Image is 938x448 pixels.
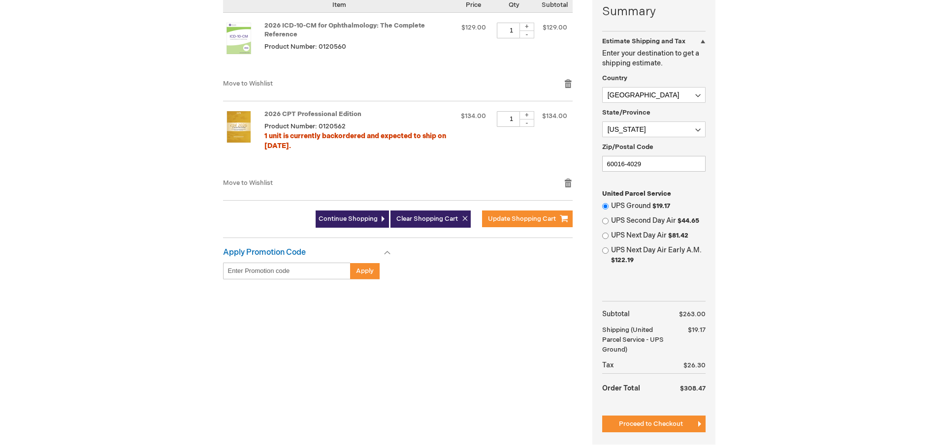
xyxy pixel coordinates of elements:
span: Subtotal [542,1,568,9]
a: 2026 CPT Professional Edition [264,110,361,118]
span: $129.00 [543,24,567,31]
span: $19.17 [688,326,706,334]
span: $81.42 [668,232,688,239]
span: $44.65 [678,217,699,225]
strong: Apply Promotion Code [223,248,306,257]
span: Shipping [602,326,629,334]
strong: Order Total [602,379,640,396]
div: - [519,119,534,127]
a: 2026 CPT Professional Edition [223,111,264,168]
a: 2026 ICD-10-CM for Ophthalmology: The Complete Reference [223,23,264,69]
span: Product Number: 0120562 [264,122,346,130]
label: UPS Second Day Air [611,216,706,226]
label: UPS Next Day Air [611,231,706,240]
span: $26.30 [683,361,706,369]
span: Product Number: 0120560 [264,43,346,51]
span: Clear Shopping Cart [396,215,458,223]
button: Update Shopping Cart [482,210,573,227]
span: Price [466,1,481,9]
span: $134.00 [461,112,486,120]
span: $308.47 [680,385,706,392]
button: Proceed to Checkout [602,416,706,432]
span: $263.00 [679,310,706,318]
span: $129.00 [461,24,486,31]
label: UPS Ground [611,201,706,211]
a: Continue Shopping [316,210,389,228]
button: Clear Shopping Cart [390,210,471,228]
a: 2026 ICD-10-CM for Ophthalmology: The Complete Reference [264,22,425,39]
input: Enter Promotion code [223,263,351,279]
span: Country [602,74,627,82]
strong: Summary [602,3,706,20]
span: State/Province [602,109,650,117]
span: (United Parcel Service - UPS Ground) [602,326,664,354]
img: 2026 ICD-10-CM for Ophthalmology: The Complete Reference [223,23,255,54]
input: Qty [497,23,526,38]
span: Update Shopping Cart [488,215,556,223]
th: Subtotal [602,306,672,322]
div: + [519,111,534,119]
div: - [519,30,534,38]
p: Enter your destination to get a shipping estimate. [602,49,706,68]
span: Apply [356,267,374,275]
label: UPS Next Day Air Early A.M. [611,245,706,265]
a: Move to Wishlist [223,179,273,187]
span: $134.00 [542,112,567,120]
span: Continue Shopping [319,215,378,223]
button: Apply [350,263,380,279]
span: $122.19 [611,256,634,264]
th: Tax [602,358,672,374]
span: $19.17 [652,202,670,210]
a: Move to Wishlist [223,80,273,88]
img: 2026 CPT Professional Edition [223,111,255,143]
span: Qty [509,1,519,9]
input: Qty [497,111,526,127]
span: United Parcel Service [602,190,671,198]
span: Zip/Postal Code [602,143,653,151]
div: 1 unit is currently backordered and expected to ship on [DATE]. [264,131,452,151]
div: + [519,23,534,31]
span: Proceed to Checkout [619,420,683,428]
span: Item [332,1,346,9]
strong: Estimate Shipping and Tax [602,37,685,45]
